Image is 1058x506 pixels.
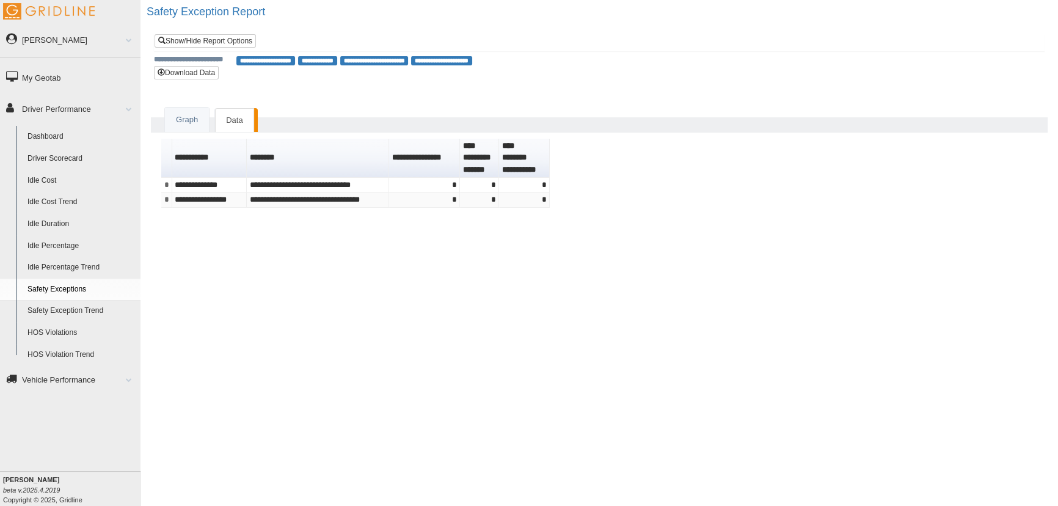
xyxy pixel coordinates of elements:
[3,475,140,505] div: Copyright © 2025, Gridline
[3,486,60,494] i: beta v.2025.4.2019
[22,257,140,279] a: Idle Percentage Trend
[165,108,209,133] a: Graph
[22,235,140,257] a: Idle Percentage
[22,191,140,213] a: Idle Cost Trend
[155,34,256,48] a: Show/Hide Report Options
[247,139,389,178] th: Sort column
[499,139,550,178] th: Sort column
[154,66,219,79] button: Download Data
[460,139,499,178] th: Sort column
[22,322,140,344] a: HOS Violations
[22,170,140,192] a: Idle Cost
[3,3,95,20] img: Gridline
[22,213,140,235] a: Idle Duration
[147,6,1058,18] h2: Safety Exception Report
[22,126,140,148] a: Dashboard
[22,148,140,170] a: Driver Scorecard
[389,139,460,178] th: Sort column
[3,476,59,483] b: [PERSON_NAME]
[215,108,254,133] a: Data
[22,300,140,322] a: Safety Exception Trend
[22,279,140,301] a: Safety Exceptions
[172,139,247,178] th: Sort column
[22,344,140,366] a: HOS Violation Trend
